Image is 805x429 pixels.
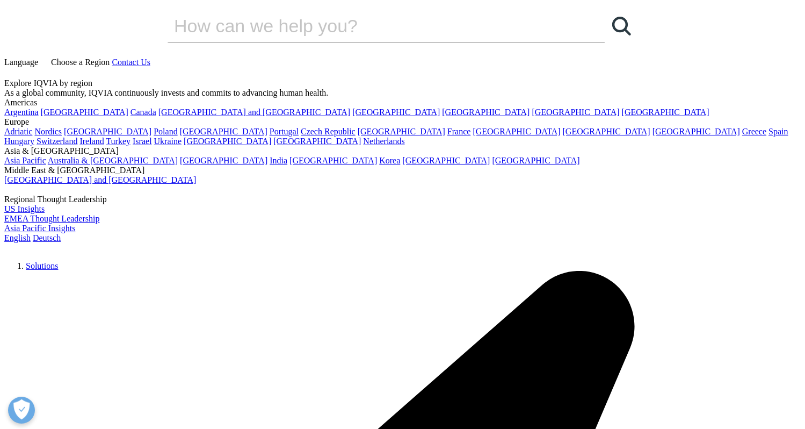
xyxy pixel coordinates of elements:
a: Israel [133,137,152,146]
a: Adriatic [4,127,32,136]
a: [GEOGRAPHIC_DATA] [180,127,267,136]
a: Ireland [79,137,104,146]
a: Solutions [26,261,58,270]
a: [GEOGRAPHIC_DATA] [402,156,490,165]
div: Asia & [GEOGRAPHIC_DATA] [4,146,801,156]
a: Contact Us [112,58,150,67]
a: France [447,127,471,136]
a: [GEOGRAPHIC_DATA] [492,156,580,165]
a: EMEA Thought Leadership [4,214,99,223]
a: Nordics [34,127,62,136]
a: [GEOGRAPHIC_DATA] [64,127,151,136]
svg: Search [612,17,631,35]
div: As a global community, IQVIA continuously invests and commits to advancing human health. [4,88,801,98]
span: Language [4,58,38,67]
a: Deutsch [33,233,61,242]
a: Canada [130,108,156,117]
a: [GEOGRAPHIC_DATA] [473,127,561,136]
a: Portugal [270,127,299,136]
a: [GEOGRAPHIC_DATA] [184,137,271,146]
a: Switzerland [37,137,77,146]
a: Turkey [106,137,130,146]
a: Suchen [605,10,637,42]
div: Americas [4,98,801,108]
button: Präferenzen öffnen [8,397,35,424]
a: [GEOGRAPHIC_DATA] [289,156,377,165]
a: Poland [154,127,177,136]
a: Czech Republic [301,127,356,136]
div: Explore IQVIA by region [4,78,801,88]
a: [GEOGRAPHIC_DATA] [652,127,740,136]
a: Netherlands [363,137,404,146]
a: [GEOGRAPHIC_DATA] [358,127,445,136]
a: [GEOGRAPHIC_DATA] [41,108,128,117]
a: US Insights [4,204,45,213]
a: Ukraine [154,137,182,146]
a: Asia Pacific [4,156,46,165]
a: Australia & [GEOGRAPHIC_DATA] [48,156,178,165]
div: Middle East & [GEOGRAPHIC_DATA] [4,166,801,175]
a: Hungary [4,137,34,146]
a: Asia Pacific Insights [4,224,75,233]
div: Regional Thought Leadership [4,195,801,204]
a: [GEOGRAPHIC_DATA] [180,156,267,165]
a: [GEOGRAPHIC_DATA] [273,137,361,146]
a: Greece [742,127,766,136]
div: Europe [4,117,801,127]
input: Suchen [168,10,575,42]
a: Argentina [4,108,39,117]
a: [GEOGRAPHIC_DATA] [442,108,530,117]
a: [GEOGRAPHIC_DATA] [622,108,709,117]
a: [GEOGRAPHIC_DATA] [563,127,650,136]
a: [GEOGRAPHIC_DATA] and [GEOGRAPHIC_DATA] [4,175,196,184]
a: [GEOGRAPHIC_DATA] [532,108,620,117]
a: [GEOGRAPHIC_DATA] [352,108,440,117]
a: India [270,156,287,165]
a: Spain [768,127,788,136]
a: English [4,233,31,242]
a: Korea [379,156,400,165]
span: Choose a Region [51,58,110,67]
a: [GEOGRAPHIC_DATA] and [GEOGRAPHIC_DATA] [158,108,350,117]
